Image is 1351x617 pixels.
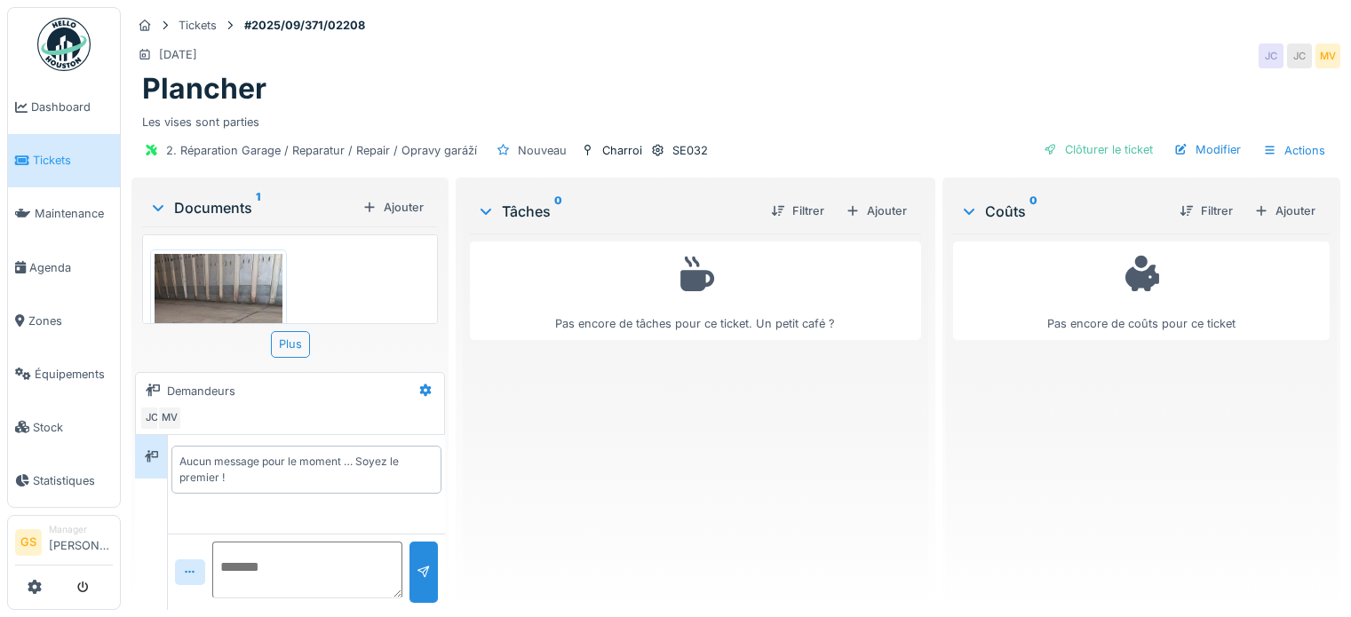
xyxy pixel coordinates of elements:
[1167,138,1248,162] div: Modifier
[142,72,266,106] h1: Plancher
[602,142,642,159] div: Charroi
[179,17,217,34] div: Tickets
[8,241,120,294] a: Agenda
[8,294,120,347] a: Zones
[8,187,120,241] a: Maintenance
[35,205,113,222] span: Maintenance
[1247,199,1323,223] div: Ajouter
[31,99,113,115] span: Dashboard
[1029,201,1037,222] sup: 0
[15,523,113,566] a: GS Manager[PERSON_NAME]
[1315,44,1340,68] div: MV
[29,259,113,276] span: Agenda
[8,454,120,507] a: Statistiques
[481,249,910,332] div: Pas encore de tâches pour ce ticket. Un petit café ?
[8,347,120,400] a: Équipements
[166,142,477,159] div: 2. Réparation Garage / Reparatur / Repair / Opravy garáží
[355,195,431,219] div: Ajouter
[960,201,1165,222] div: Coûts
[256,197,260,218] sup: 1
[49,523,113,561] li: [PERSON_NAME]
[237,17,372,34] strong: #2025/09/371/02208
[1172,199,1240,223] div: Filtrer
[672,142,708,159] div: SE032
[271,331,310,357] div: Plus
[167,383,235,399] div: Demandeurs
[554,201,562,222] sup: 0
[49,523,113,536] div: Manager
[477,201,757,222] div: Tâches
[33,152,113,169] span: Tickets
[33,419,113,436] span: Stock
[142,107,1330,131] div: Les vises sont parties
[8,81,120,134] a: Dashboard
[35,366,113,383] span: Équipements
[157,406,182,431] div: MV
[149,197,355,218] div: Documents
[8,134,120,187] a: Tickets
[1255,138,1333,163] div: Actions
[1037,138,1160,162] div: Clôturer le ticket
[155,254,282,423] img: uj4keq77be8owwqold4o3kyvstor
[139,406,164,431] div: JC
[1287,44,1312,68] div: JC
[159,46,197,63] div: [DATE]
[838,199,914,223] div: Ajouter
[518,142,567,159] div: Nouveau
[8,400,120,454] a: Stock
[1259,44,1283,68] div: JC
[33,472,113,489] span: Statistiques
[37,18,91,71] img: Badge_color-CXgf-gQk.svg
[28,312,113,329] span: Zones
[764,199,831,223] div: Filtrer
[15,529,42,556] li: GS
[965,249,1318,332] div: Pas encore de coûts pour ce ticket
[179,454,433,486] div: Aucun message pour le moment … Soyez le premier !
